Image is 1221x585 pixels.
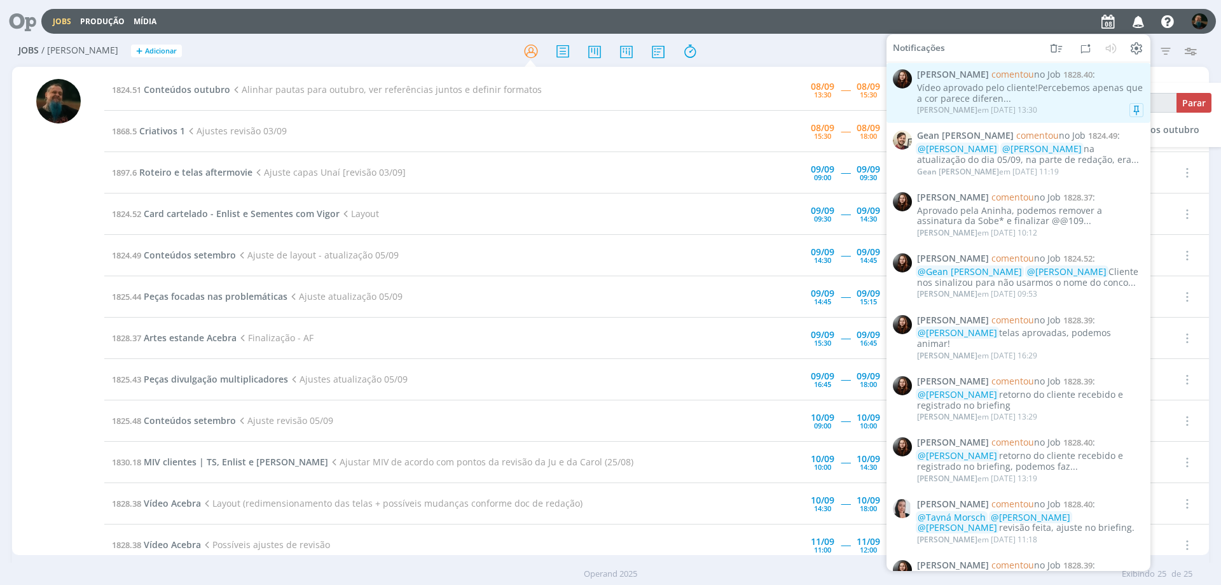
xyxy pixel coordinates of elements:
span: : [917,69,1143,80]
div: retorno do cliente recebido e registrado no briefing [917,390,1143,411]
span: Exibindo [1122,568,1155,581]
div: 09/09 [857,165,880,174]
span: [PERSON_NAME] [917,192,989,203]
span: no Job [991,559,1061,571]
span: : [917,253,1143,264]
span: no Job [991,191,1061,203]
span: no Job [991,252,1061,264]
div: 14:45 [814,298,831,305]
span: @[PERSON_NAME] [918,327,997,339]
span: : [917,498,1143,509]
span: [PERSON_NAME] [917,253,989,264]
span: comentou [991,436,1034,448]
a: 1824.51Conteúdos outubro [112,83,230,95]
div: 14:30 [814,505,831,512]
div: 09/09 [811,330,834,339]
span: Finalização - AF [237,332,314,344]
span: comentou [991,375,1034,387]
div: 10/09 [811,496,834,505]
span: ----- [841,249,850,261]
div: 15:30 [860,91,877,98]
span: 1828.37 [112,332,141,344]
a: 1897.6Roteiro e telas aftermovie [112,166,252,178]
span: comentou [991,313,1034,325]
div: em [DATE] 10:12 [917,229,1037,237]
span: Parar [1182,97,1206,109]
span: 1828.39 [1063,314,1093,325]
span: Ajuste atualização 05/09 [287,290,403,302]
div: na atualização do dia 05/09, na parte de redação, era... [917,144,1143,166]
div: 18:00 [860,505,877,512]
span: comentou [991,252,1034,264]
span: 25 [1183,568,1192,581]
div: em [DATE] 09:53 [917,290,1037,299]
div: 09/09 [811,165,834,174]
div: 09/09 [857,330,880,339]
span: comentou [991,191,1034,203]
span: 1828.38 [112,539,141,551]
span: comentou [1016,129,1059,141]
span: Peças divulgação multiplicadores [144,373,288,385]
span: 1824.49 [112,250,141,261]
img: E [893,437,912,456]
span: Peças focadas nas problemáticas [144,290,287,302]
span: no Job [991,375,1061,387]
img: E [893,314,912,334]
a: Mídia [134,16,156,27]
span: 1828.37 [1063,192,1093,203]
span: 1868.5 [112,125,137,137]
span: ----- [841,125,850,137]
div: 09:00 [814,174,831,181]
div: telas aprovadas, podemos animar! [917,328,1143,349]
div: 08/09 [811,123,834,132]
span: 1825.44 [112,291,141,302]
a: 1830.18MIV clientes | TS, Enlist e [PERSON_NAME] [112,456,328,468]
span: Layout [340,208,379,220]
div: 09/09 [857,289,880,298]
span: : [917,192,1143,203]
span: Ajuste capas Unaí [revisão 03/09] [252,166,406,178]
span: ----- [841,456,850,468]
span: @[PERSON_NAME] [1002,143,1082,155]
div: Aprovado pela Aninha, podemos remover a assinatura da Sobe* e finalizar @@109... [917,205,1143,227]
span: 1824.49 [1088,130,1117,141]
span: Layout (redimensionamento das telas + possíveis mudanças conforme doc de redação) [201,497,583,509]
span: 1824.52 [1063,253,1093,264]
span: no Job [991,313,1061,325]
span: : [917,560,1143,571]
span: ----- [841,166,850,178]
img: E [893,69,912,88]
button: +Adicionar [131,45,182,58]
span: Vídeo Acebra [144,497,201,509]
div: 13:30 [814,91,831,98]
span: [PERSON_NAME] [917,437,989,448]
span: [PERSON_NAME] [917,534,977,545]
span: 1828.39 [1063,376,1093,387]
span: @[PERSON_NAME] [1027,265,1107,278]
span: : [917,376,1143,387]
div: 10/09 [857,413,880,422]
div: 09/09 [857,248,880,257]
div: 10:00 [814,463,831,470]
span: @Tayná Morsch [918,511,986,523]
div: 09/09 [857,372,880,381]
a: 1824.49Conteúdos setembro [112,249,236,261]
span: @Gean [PERSON_NAME] [918,265,1022,278]
img: E [893,192,912,211]
span: Roteiro e telas aftermovie [139,166,252,178]
div: 09:00 [814,422,831,429]
div: 11:00 [814,546,831,553]
span: Ajustes atualização 05/09 [288,373,408,385]
div: 09/09 [811,248,834,257]
span: [PERSON_NAME] [917,376,989,387]
div: 15:15 [860,298,877,305]
span: Conteúdos outubro [1113,123,1199,136]
div: retorno do cliente recebido e registrado no briefing, podemos faz... [917,451,1143,472]
span: comentou [991,68,1034,80]
div: 16:45 [860,339,877,346]
span: Possíveis ajustes de revisão [201,539,330,551]
span: 1897.6 [112,167,137,178]
button: Parar [1176,93,1211,113]
span: 25 [1157,568,1166,581]
span: Gean [PERSON_NAME] [917,166,999,176]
